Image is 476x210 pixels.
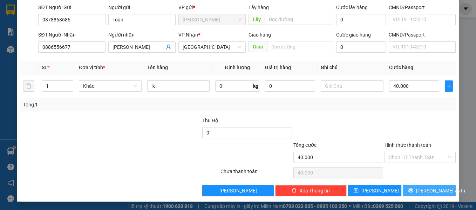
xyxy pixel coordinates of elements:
div: SĐT Người Gửi [38,4,106,11]
button: printer[PERSON_NAME] và In [403,185,456,196]
input: VD: Bàn, Ghế [147,80,210,92]
span: [PERSON_NAME] [219,187,257,195]
div: Tổng: 1 [23,101,184,109]
span: Đơn vị tính [79,65,105,70]
div: Chưa thanh toán [220,168,293,180]
span: Khác [83,81,137,91]
div: CMND/Passport [389,31,456,39]
span: Tên hàng [147,65,168,70]
span: save [354,188,359,193]
label: Hình thức thanh toán [385,142,431,148]
span: [PERSON_NAME] và In [416,187,465,195]
div: SĐT Người Nhận [38,31,106,39]
span: SL [42,65,47,70]
span: user-add [166,44,171,50]
span: [PERSON_NAME] [361,187,399,195]
input: Dọc đường [265,14,333,25]
button: delete [23,80,34,92]
span: plus [445,83,453,89]
div: CMND/Passport [389,4,456,11]
label: Cước giao hàng [336,32,371,38]
span: Lấy hàng [249,5,269,10]
span: Lấy [249,14,265,25]
button: save[PERSON_NAME] [348,185,401,196]
span: Giao hàng [249,32,271,38]
button: [PERSON_NAME] [202,185,274,196]
button: plus [445,80,453,92]
span: Định lượng [225,65,250,70]
span: Xóa Thông tin [299,187,330,195]
input: Cước giao hàng [336,41,386,53]
span: Phan Thiết [183,14,242,25]
span: VP Nhận [178,32,198,38]
input: Cước lấy hàng [336,14,386,25]
span: Đà Lạt [183,42,242,52]
span: Giá trị hàng [265,65,291,70]
span: delete [292,188,297,193]
span: kg [252,80,259,92]
span: Tổng cước [293,142,317,148]
input: Dọc đường [267,41,333,52]
div: VP gửi [178,4,246,11]
input: 0 [265,80,315,92]
div: Người gửi [108,4,176,11]
span: Cước hàng [389,65,413,70]
input: Ghi Chú [321,80,383,92]
label: Cước lấy hàng [336,5,368,10]
th: Ghi chú [318,61,386,74]
span: Giao [249,41,267,52]
div: Người nhận [108,31,176,39]
span: printer [408,188,413,193]
button: deleteXóa Thông tin [275,185,347,196]
span: Thu Hộ [202,118,218,123]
